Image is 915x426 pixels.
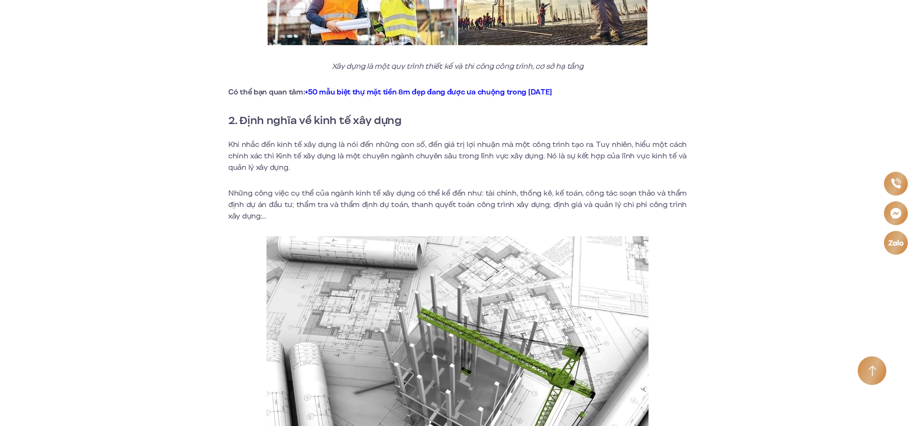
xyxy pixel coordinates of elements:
p: Khi nhắc đến kinh tế xây dựng là nói đến những con số, đến giá trị lợi nhuận mà một công trình tạ... [228,139,687,173]
p: Những công việc cụ thể của ngành kinh tế xây dựng có thể kể đến như: tài chính, thống kê, kế toán... [228,187,687,222]
img: Messenger icon [890,207,902,219]
img: Zalo icon [888,239,904,246]
a: +50 mẫu biệt thự mặt tiền 8m đẹp đang được ưa chuộng trong [DATE] [305,87,552,97]
strong: Có thể bạn quan tâm: [228,87,552,97]
em: Xây dựng là một quy trình thiết kế và thi công công trình, cơ sở hạ tầng [332,61,584,72]
img: Phone icon [891,178,901,189]
img: Arrow icon [868,365,876,376]
h2: 2. Định nghĩa về kinh tế xây dựng [228,112,687,129]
